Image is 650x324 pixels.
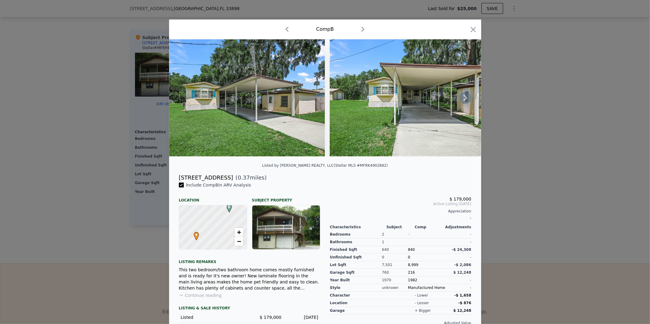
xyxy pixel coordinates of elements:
div: [STREET_ADDRESS] [179,173,233,182]
div: Bathrooms [330,238,382,246]
div: 760 [382,269,408,276]
div: • [192,232,196,236]
div: 1982 [408,276,445,284]
button: Continue reading [179,292,222,298]
a: Zoom in [234,228,243,237]
div: Listed by [PERSON_NAME] REALTY, LLC (Stellar MLS #MFRK4902882) [262,163,388,168]
div: Year Built [330,276,382,284]
div: garage [330,307,387,315]
span: Include Comp B in ARV Analysis [184,183,254,187]
div: - lower [415,293,428,298]
div: character [330,292,387,299]
div: + bigger [415,308,431,313]
div: 7,501 [382,261,408,269]
div: This two bedroom/two bathroom home comes mostly furnished and is ready for it's new owner! New la... [179,267,320,291]
div: LISTING & SALE HISTORY [179,306,320,312]
div: [DATE] [286,314,318,320]
span: $ 12,248 [453,270,471,275]
span: 8,999 [408,263,418,267]
span: 840 [408,247,415,252]
div: Appreciation [330,209,471,214]
div: - lesser [415,301,429,305]
div: 1970 [382,276,408,284]
span: $ 179,000 [449,197,471,201]
div: Finished Sqft [330,246,382,254]
div: unknown [382,284,408,292]
span: • [192,230,201,239]
div: Style [330,284,382,292]
span: 216 [408,270,415,275]
span: Active Listing [DATE] [330,201,471,206]
div: 0 [408,231,445,238]
div: Listed [181,314,245,320]
span: -$ 24,308 [452,247,471,252]
span: − [237,237,241,245]
div: - [445,254,471,261]
div: B [225,204,229,208]
img: Property Img [169,39,325,156]
div: Bedrooms [330,231,382,238]
div: 1 [382,238,408,246]
span: + [237,228,241,236]
div: Listing remarks [179,255,320,264]
div: - [445,284,471,292]
span: $ 179,000 [260,315,281,320]
span: -$ 1,658 [454,293,471,297]
div: Adjustments [443,225,471,230]
img: Property Img [330,39,486,156]
div: Comp B [316,26,334,33]
div: - [445,238,471,246]
div: 2 [382,231,408,238]
span: B [225,204,233,210]
div: Unfinished Sqft [330,254,382,261]
div: Location [179,193,247,203]
div: location [330,299,387,307]
span: 0.37 [238,174,250,181]
div: Comp [415,225,443,230]
span: $ 12,248 [453,308,471,313]
div: 0 [382,254,408,261]
span: ( miles) [233,173,267,182]
span: -$ 2,086 [454,263,471,267]
div: Characteristics [330,225,387,230]
span: -$ 876 [458,301,471,305]
a: Zoom out [234,237,243,246]
div: - [445,231,471,238]
div: Subject [386,225,415,230]
div: Lot Sqft [330,261,382,269]
span: 0 [408,255,410,259]
div: Manufactured Home [408,284,445,292]
div: Subject Property [252,193,320,203]
div: Garage Sqft [330,269,382,276]
div: - [330,214,471,222]
div: 640 [382,246,408,254]
div: - [445,276,471,284]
